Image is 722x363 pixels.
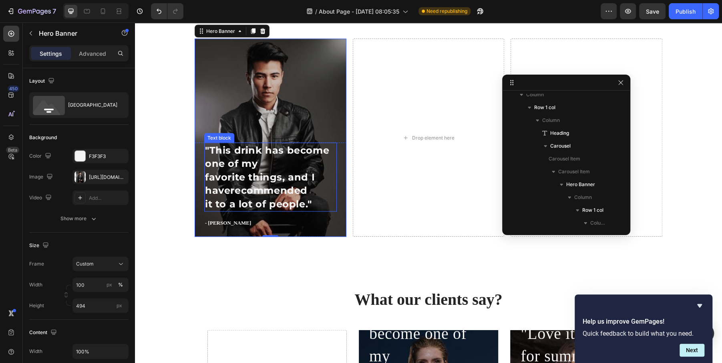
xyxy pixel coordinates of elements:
button: Next question [680,344,704,357]
input: px% [72,278,129,292]
label: Frame [29,260,44,268]
div: Video [29,193,53,203]
div: Drop element here [277,112,320,118]
div: [URL][DOMAIN_NAME] [89,174,127,181]
input: Auto [73,344,128,359]
span: Row 1 col [534,103,555,112]
button: Hide survey [695,301,704,310]
span: Row 1 col [582,206,603,214]
button: Show more [29,211,129,226]
div: Publish [676,7,696,16]
p: Settings [40,49,62,58]
span: Column [542,116,560,124]
div: px [107,281,112,288]
p: Advanced [79,49,106,58]
span: About Page - [DATE] 08:05:35 [319,7,399,16]
p: Hero Banner [39,28,107,38]
button: px [116,280,125,290]
iframe: Design area [135,22,722,363]
span: Carousel [550,142,571,150]
div: Background [29,134,57,141]
button: Save [639,3,666,19]
div: Drop element here [435,112,478,118]
div: Width [29,348,42,355]
div: Undo/Redo [151,3,183,19]
span: Carousel Item [549,155,580,163]
button: Custom [72,257,129,271]
div: 450 [8,85,19,92]
span: Hero Banner [566,180,595,189]
button: % [105,280,114,290]
span: Heading [550,129,569,137]
span: Need republishing [426,8,467,15]
div: Help us improve GemPages! [583,301,704,357]
div: Add... [89,195,127,202]
span: / [315,7,317,16]
label: Width [29,281,42,288]
div: Content [29,327,58,338]
div: F3F3F3 [89,153,127,160]
div: [GEOGRAPHIC_DATA] [68,96,117,114]
h2: Help us improve GemPages! [583,317,704,326]
div: Layout [29,76,56,87]
div: Image [29,172,54,183]
span: px [117,302,122,308]
div: Beta [6,147,19,153]
p: 7 [52,6,56,16]
span: Column [526,91,544,99]
div: Show more [60,215,98,223]
div: % [118,281,123,288]
span: Carousel Item [558,168,590,176]
button: Publish [669,3,702,19]
input: px [72,298,129,313]
div: Size [29,240,50,251]
div: Color [29,151,53,162]
p: What our clients say? [54,266,533,287]
span: Column [590,219,606,227]
label: Height [29,302,44,309]
p: Quick feedback to build what you need. [583,330,704,337]
button: 7 [3,3,60,19]
span: Save [646,8,659,15]
span: Custom [76,260,94,268]
span: Column [574,193,592,201]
